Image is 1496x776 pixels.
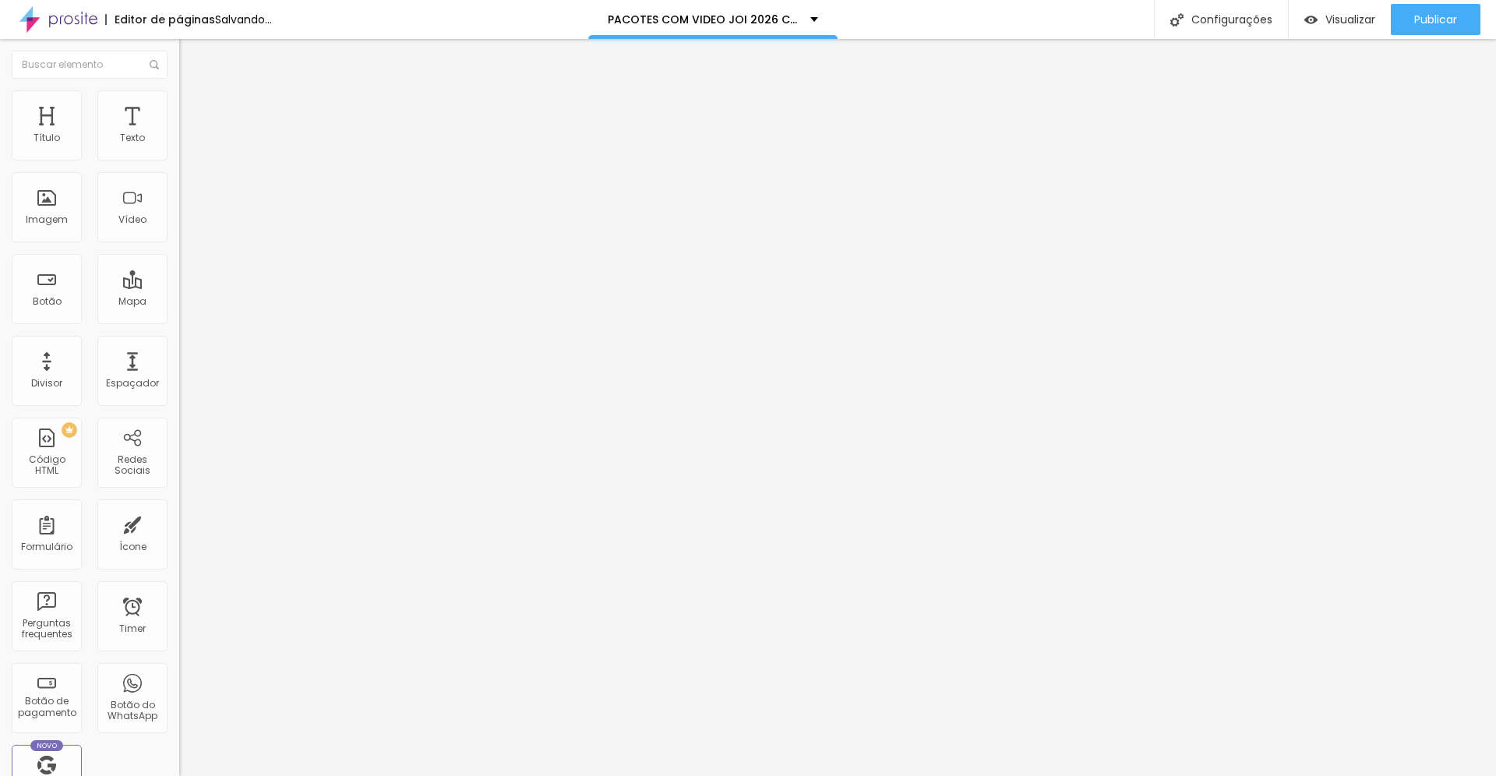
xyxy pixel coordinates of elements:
[150,60,159,69] img: Icone
[16,618,77,640] div: Perguntas frequentes
[12,51,168,79] input: Buscar elemento
[106,378,159,389] div: Espaçador
[34,132,60,143] div: Título
[105,14,215,25] div: Editor de páginas
[101,700,163,722] div: Botão do WhatsApp
[1414,13,1457,26] span: Publicar
[30,740,64,751] div: Novo
[21,541,72,552] div: Formulário
[119,541,146,552] div: Ícone
[1391,4,1480,35] button: Publicar
[16,454,77,477] div: Código HTML
[215,14,272,25] div: Salvando...
[31,378,62,389] div: Divisor
[1170,13,1184,26] img: Icone
[118,296,146,307] div: Mapa
[101,454,163,477] div: Redes Sociais
[1304,13,1318,26] img: view-1.svg
[608,14,799,25] p: PACOTES COM VIDEO JOI 2026 Casamento - FOTO e VIDEO
[16,696,77,718] div: Botão de pagamento
[118,214,146,225] div: Vídeo
[1289,4,1391,35] button: Visualizar
[33,296,62,307] div: Botão
[119,623,146,634] div: Timer
[1325,13,1375,26] span: Visualizar
[26,214,68,225] div: Imagem
[120,132,145,143] div: Texto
